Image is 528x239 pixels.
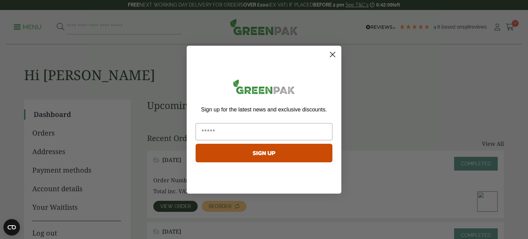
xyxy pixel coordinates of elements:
[327,48,339,61] button: Close dialog
[196,77,332,100] img: greenpak_logo
[201,107,327,112] span: Sign up for the latest news and exclusive discounts.
[196,144,332,162] button: SIGN UP
[3,219,20,236] button: Open CMP widget
[196,123,332,140] input: Email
